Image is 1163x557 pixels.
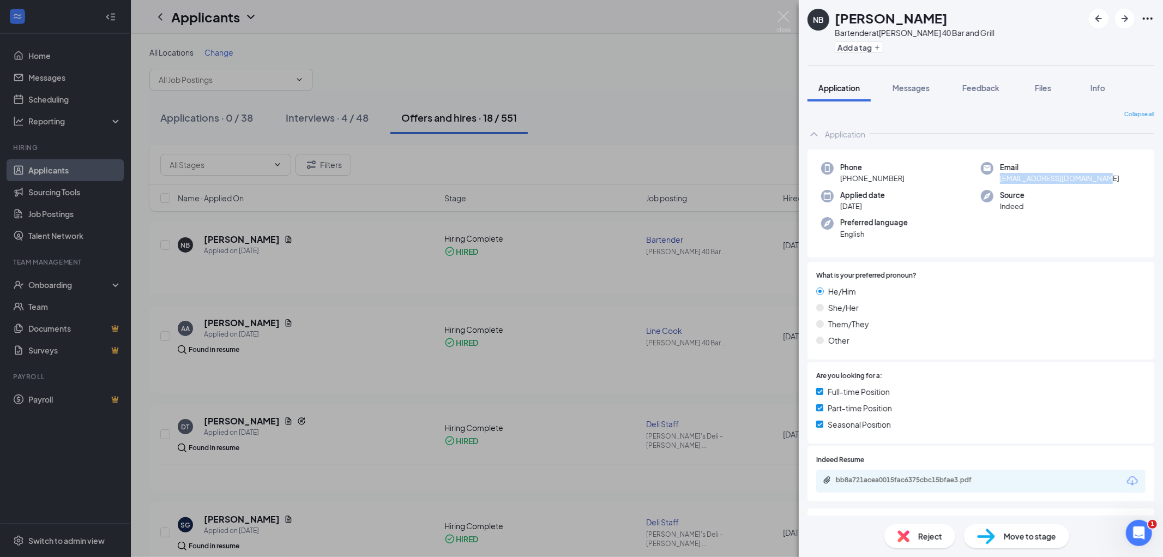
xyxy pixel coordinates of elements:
button: ArrowLeftNew [1089,9,1108,28]
span: What is your preferred pronoun? [816,271,917,281]
svg: ArrowLeftNew [1092,12,1105,25]
span: Application [818,83,860,93]
span: Files [1035,83,1051,93]
span: Phone [840,162,905,173]
span: Feedback [962,83,999,93]
span: Seasonal Position [828,418,891,430]
span: Applied date [840,190,885,201]
span: Move to stage [1004,530,1056,542]
div: bb8a721acea0015fac6375cbc15bfae3.pdf [836,476,989,484]
span: Info [1090,83,1105,93]
svg: ChevronUp [808,128,821,141]
a: Paperclipbb8a721acea0015fac6375cbc15bfae3.pdf [823,476,999,486]
div: Bartender at [PERSON_NAME] 40 Bar and Grill [835,27,995,38]
div: NB [813,14,824,25]
iframe: Intercom live chat [1126,520,1152,546]
span: Full-time Position [828,386,890,398]
span: Preferred language [840,217,908,228]
svg: Plus [874,44,881,51]
svg: Download [1126,475,1139,488]
span: Other [828,334,849,346]
h1: [PERSON_NAME] [835,9,948,27]
span: He/Him [828,285,856,297]
div: Application [825,129,865,140]
span: Indeed Resume [816,455,864,465]
button: ArrowRight [1115,9,1135,28]
svg: Ellipses [1141,12,1154,25]
span: English [840,229,908,239]
span: Source [1000,190,1025,201]
svg: ArrowRight [1118,12,1131,25]
span: Reject [918,530,942,542]
span: Them/They [828,318,869,330]
span: [PHONE_NUMBER] [840,173,905,184]
svg: Paperclip [823,476,831,484]
span: Indeed [1000,201,1025,212]
span: [DATE] [840,201,885,212]
button: PlusAdd a tag [835,41,883,53]
span: 1 [1148,520,1157,529]
span: She/Her [828,302,859,314]
span: Collapse all [1124,110,1154,119]
span: Are you looking for a: [816,371,882,381]
span: [EMAIL_ADDRESS][DOMAIN_NAME] [1000,173,1119,184]
span: Messages [893,83,930,93]
span: Email [1000,162,1119,173]
span: Part-time Position [828,402,892,414]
